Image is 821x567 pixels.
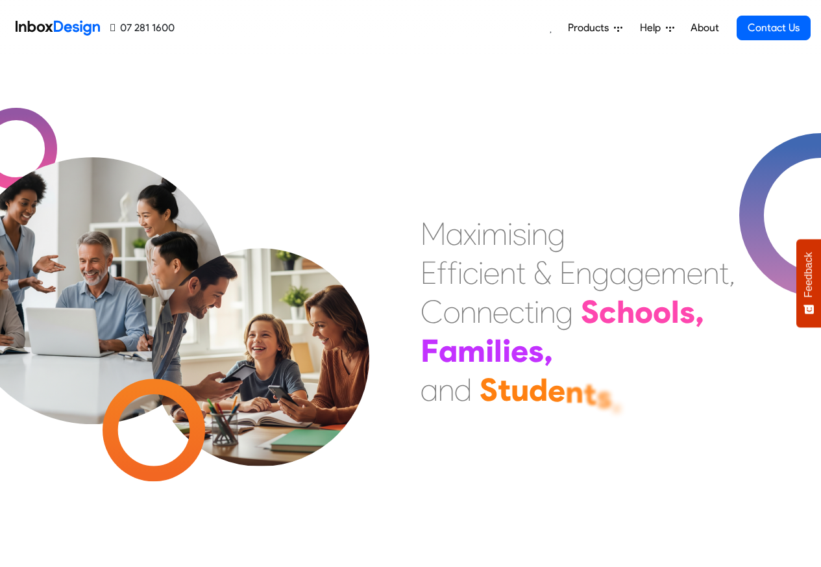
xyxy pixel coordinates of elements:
div: i [526,214,532,253]
div: m [482,214,508,253]
div: e [493,292,509,331]
div: e [484,253,500,292]
div: , [695,292,704,331]
div: t [516,253,526,292]
div: e [687,253,703,292]
div: i [508,214,513,253]
div: s [513,214,526,253]
div: o [443,292,460,331]
div: e [644,253,661,292]
span: Help [640,20,666,36]
a: Contact Us [737,16,811,40]
div: e [548,371,565,410]
div: n [565,372,583,411]
div: n [500,253,516,292]
div: t [524,292,534,331]
div: s [680,292,695,331]
div: i [534,292,539,331]
div: t [498,370,511,409]
div: , [544,331,553,370]
div: E [559,253,576,292]
img: parents_with_child.png [125,194,397,466]
a: Help [635,15,680,41]
div: F [421,331,439,370]
div: n [532,214,548,253]
div: g [592,253,609,292]
a: About [687,15,722,41]
div: c [463,253,478,292]
div: u [511,370,529,409]
span: Products [568,20,614,36]
div: d [454,370,472,409]
div: & [533,253,552,292]
div: s [528,331,544,370]
div: x [463,214,476,253]
div: n [438,370,454,409]
div: C [421,292,443,331]
div: s [596,377,612,416]
button: Feedback - Show survey [796,239,821,327]
div: i [485,331,494,370]
div: h [617,292,635,331]
div: d [529,370,548,409]
div: Maximising Efficient & Engagement, Connecting Schools, Families, and Students. [421,214,735,409]
div: t [583,374,596,413]
div: n [539,292,556,331]
div: i [476,214,482,253]
div: a [421,370,438,409]
div: S [480,370,498,409]
div: a [439,331,458,370]
div: a [446,214,463,253]
div: g [627,253,644,292]
div: E [421,253,437,292]
div: , [729,253,735,292]
div: c [509,292,524,331]
div: l [671,292,680,331]
div: l [494,331,502,370]
div: i [478,253,484,292]
div: M [421,214,446,253]
div: c [599,292,617,331]
div: n [703,253,719,292]
div: i [458,253,463,292]
div: n [576,253,592,292]
span: Feedback [803,252,815,297]
div: m [458,331,485,370]
a: Products [563,15,628,41]
div: g [548,214,565,253]
div: n [460,292,476,331]
div: f [437,253,447,292]
div: t [719,253,729,292]
div: g [556,292,573,331]
div: . [612,381,621,420]
div: n [476,292,493,331]
div: a [609,253,627,292]
div: f [447,253,458,292]
div: m [661,253,687,292]
div: i [502,331,511,370]
div: o [653,292,671,331]
div: e [511,331,528,370]
div: o [635,292,653,331]
div: S [581,292,599,331]
a: 07 281 1600 [110,20,175,36]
